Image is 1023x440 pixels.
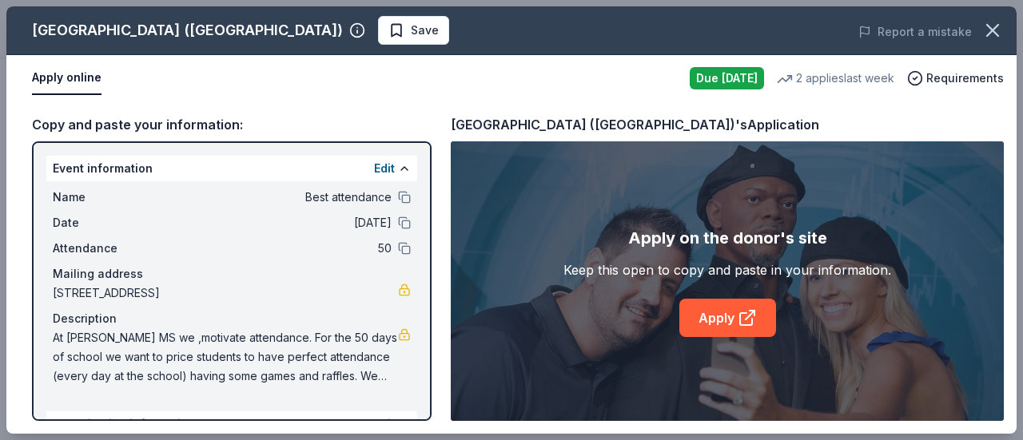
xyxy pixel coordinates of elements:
[378,16,449,45] button: Save
[53,239,160,258] span: Attendance
[53,283,398,303] span: [STREET_ADDRESS]
[160,213,392,232] span: [DATE]
[858,22,972,42] button: Report a mistake
[53,188,160,207] span: Name
[411,21,439,40] span: Save
[374,159,395,178] button: Edit
[32,61,102,95] button: Apply online
[53,264,411,283] div: Mailing address
[160,188,392,207] span: Best attendance
[563,260,891,279] div: Keep this open to copy and paste in your information.
[679,299,776,337] a: Apply
[451,114,819,135] div: [GEOGRAPHIC_DATA] ([GEOGRAPHIC_DATA])'s Application
[374,414,395,434] button: Edit
[53,309,411,328] div: Description
[160,239,392,258] span: 50
[32,114,432,135] div: Copy and paste your information:
[628,225,827,251] div: Apply on the donor's site
[926,69,1004,88] span: Requirements
[907,69,1004,88] button: Requirements
[53,213,160,232] span: Date
[46,156,417,181] div: Event information
[777,69,894,88] div: 2 applies last week
[32,18,343,43] div: [GEOGRAPHIC_DATA] ([GEOGRAPHIC_DATA])
[46,411,417,437] div: Organization information
[53,328,398,386] span: At [PERSON_NAME] MS we ,motivate attendance. For the 50 days of school we want to price students ...
[690,67,764,89] div: Due [DATE]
